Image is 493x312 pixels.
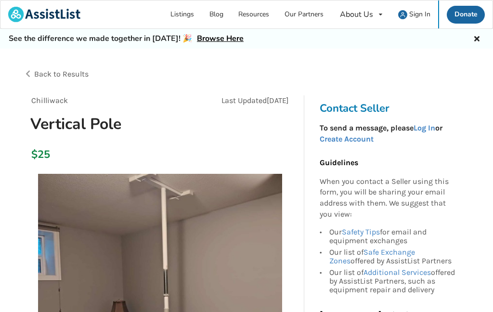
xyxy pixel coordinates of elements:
div: Our list of offered by AssistList Partners, such as equipment repair and delivery [329,267,457,294]
a: Safety Tips [342,227,380,236]
span: Chilliwack [31,96,68,105]
div: Our for email and equipment exchanges [329,228,457,247]
span: Back to Results [34,69,89,78]
div: Our list of offered by AssistList Partners [329,247,457,267]
h1: Vertical Pole [23,114,210,134]
span: Last Updated [221,96,267,105]
a: Log In [414,123,435,132]
a: Create Account [320,134,374,143]
a: Donate [447,6,485,24]
div: $25 [31,148,33,161]
span: [DATE] [267,96,289,105]
a: Browse Here [197,33,244,44]
a: Listings [163,0,202,28]
a: user icon Sign In [391,0,439,28]
b: Guidelines [320,158,358,167]
span: Sign In [409,10,430,19]
h5: See the difference we made together in [DATE]! 🎉 [9,34,244,44]
img: assistlist-logo [8,7,80,22]
a: Safe Exchange Zones [329,247,415,265]
p: When you contact a Seller using this form, you will be sharing your email address with them. We s... [320,176,457,220]
h3: Contact Seller [320,102,462,115]
img: user icon [398,10,407,19]
strong: To send a message, please or [320,123,442,143]
a: Additional Services [363,268,431,277]
a: Our Partners [277,0,331,28]
div: About Us [340,11,373,18]
a: Resources [231,0,277,28]
a: Blog [202,0,231,28]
